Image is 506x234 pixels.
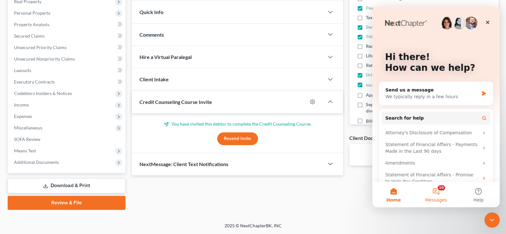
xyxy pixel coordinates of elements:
span: Income Documents [366,82,404,88]
a: Property Analysis [9,19,125,30]
span: NextMessage: Client Text Notifications [139,161,228,167]
span: Executory Contracts [14,79,55,84]
span: Bills [366,118,374,124]
span: Quick Info [139,9,163,15]
a: Review & File [8,196,125,210]
span: Appraisal reports [366,92,401,98]
div: Client Documents [349,135,390,141]
iframe: Intercom live chat [372,6,500,207]
span: Codebtors Insiders & Notices [14,91,72,96]
span: Retirement account statements [366,62,428,69]
span: Credit Counseling Course Invite [139,99,212,105]
a: SOFA Review [9,134,125,145]
p: No client documents yet. [354,149,493,155]
span: Recorded mortgages and deeds [366,43,427,49]
span: Property Analysis [14,22,49,27]
a: Secured Claims [9,30,125,42]
span: Drivers license & social security card [366,72,438,78]
span: Life insurance policies [366,53,410,59]
a: Unsecured Nonpriority Claims [9,53,125,65]
span: Means Test [14,148,36,153]
span: Income [14,102,29,107]
span: Client Intake [139,76,169,82]
span: Secured Claims [14,33,45,39]
span: Personal Property [14,10,50,16]
a: Lawsuits [9,65,125,76]
span: Additional Documents [14,159,59,165]
p: You have invited this debtor to complete the Credit Counseling Course. [139,121,335,127]
a: Download & Print [8,178,125,193]
span: Comments [139,32,164,38]
span: Hire a Virtual Paralegal [139,54,192,60]
div: 2025 © NextChapterBK, INC [72,223,435,234]
span: Pay advices [366,5,389,11]
span: Unsecured Nonpriority Claims [14,56,75,62]
span: SOFA Review [14,136,40,142]
span: Expenses [14,113,32,119]
span: Bank statements [366,24,399,30]
span: Separation agreements or decrees of divorces [366,101,456,114]
span: Titles to motor vehicles [366,33,412,40]
span: Miscellaneous [14,125,42,130]
span: Lawsuits [14,68,31,73]
button: Resend Invite [217,132,258,145]
span: Tax returns [366,14,388,21]
span: Unsecured Priority Claims [14,45,67,50]
a: Executory Contracts [9,76,125,88]
iframe: Intercom live chat [484,212,500,228]
a: Unsecured Priority Claims [9,42,125,53]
